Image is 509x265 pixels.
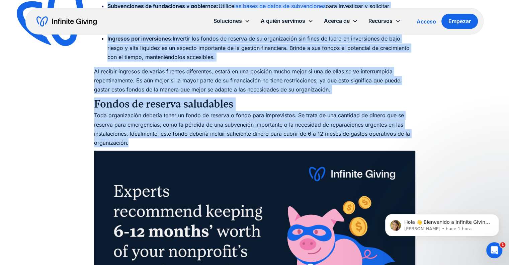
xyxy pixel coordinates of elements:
font: A quién servimos [261,17,305,24]
div: A quién servimos [255,14,319,28]
font: Fondos de reserva saludables [94,98,233,110]
font: Soluciones [214,17,242,24]
font: Subvenciones de fundaciones y gobiernos: [107,3,219,9]
iframe: Mensaje de notificaciones del intercomunicador [375,200,509,247]
font: Acerca de [324,17,350,24]
font: Toda organización debería tener un fondo de reserva o fondo para imprevistos. Se trata de una can... [94,112,410,146]
font: Invertir los fondos de reserva de su organización sin fines de lucro en inversiones de bajo riesg... [107,35,410,60]
font: Acceso [417,18,436,25]
font: 1 [501,243,504,247]
div: Acerca de [319,14,363,28]
font: Empezar [448,18,471,24]
div: Recursos [363,14,406,28]
a: hogar [36,16,97,27]
iframe: Chat en vivo de Intercom [486,242,502,258]
a: Acceso [417,17,436,25]
font: Al recibir ingresos de varias fuentes diferentes, estará en una posición mucho mejor si una de el... [94,68,400,93]
a: Empezar [441,14,478,29]
div: Soluciones [208,14,255,28]
font: Utilice [219,3,234,9]
font: Ingresos por inversiones: [107,35,173,42]
font: Recursos [368,17,393,24]
a: las bases de datos de subvenciones [234,3,326,9]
